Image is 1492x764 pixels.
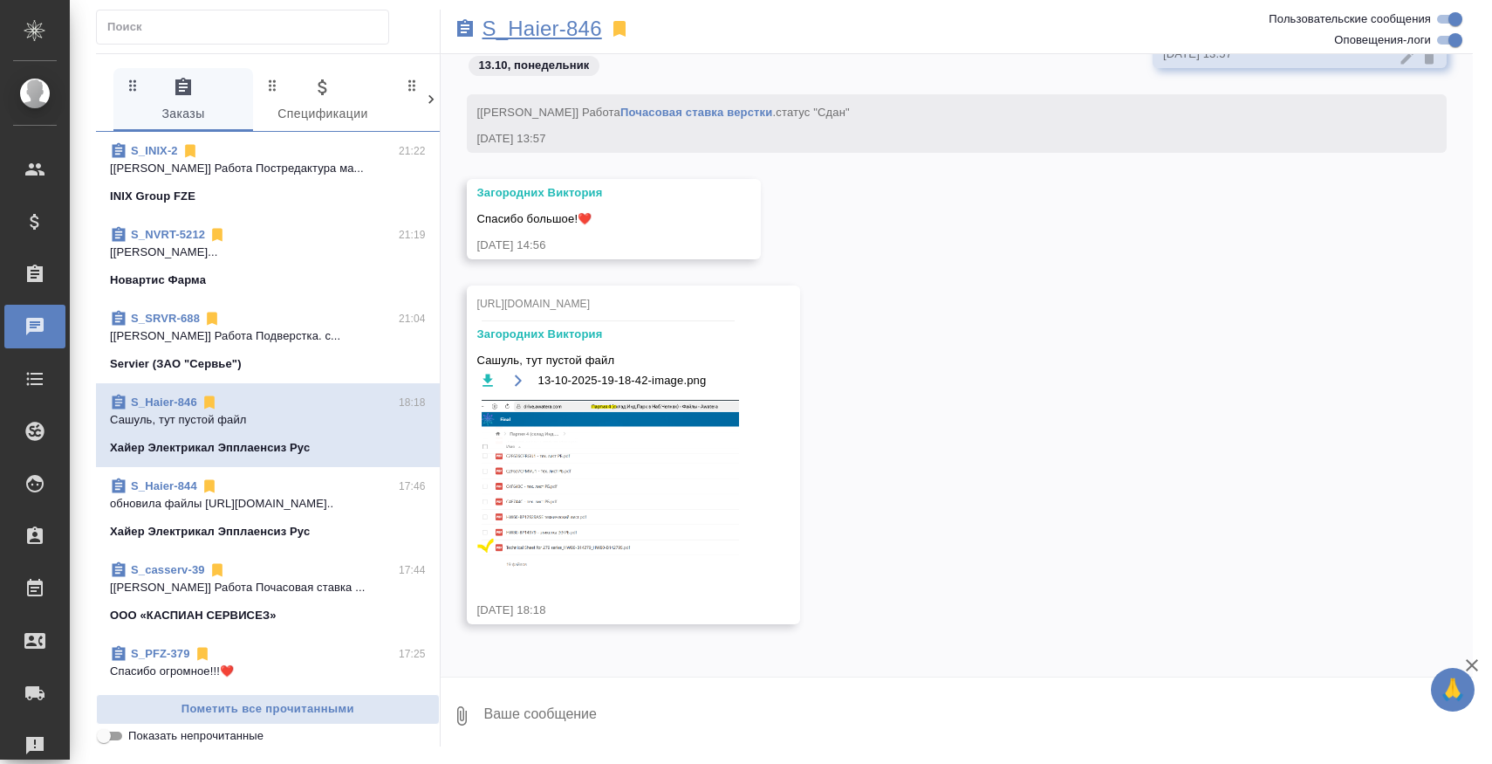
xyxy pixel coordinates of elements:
[483,20,602,38] a: S_Haier-846
[194,645,211,663] svg: Отписаться
[110,523,310,540] p: Хайер Электрикал Эпплаенсиз Рус
[1431,668,1475,712] button: 🙏
[399,645,426,663] p: 17:25
[131,144,178,157] a: S_INIX-2
[110,579,426,596] p: [[PERSON_NAME]] Работа Почасовая ставка ...
[209,226,226,244] svg: Отписаться
[776,106,850,119] span: статус "Сдан"
[110,691,141,708] p: Pfizer
[264,77,281,93] svg: Зажми и перетащи, чтобы поменять порядок вкладок
[403,77,522,125] span: Клиенты
[110,411,426,429] p: Сашуль, тут пустой файл
[477,298,591,310] span: [URL][DOMAIN_NAME]
[209,561,226,579] svg: Отписаться
[538,372,707,389] span: 13-10-2025-19-18-42-image.png
[399,478,426,495] p: 17:46
[110,495,426,513] p: обновила файлы [URL][DOMAIN_NAME]..
[477,184,700,202] div: Загородних Виктория
[477,106,850,119] span: [[PERSON_NAME]] Работа .
[131,479,197,492] a: S_Haier-844
[508,369,530,391] button: Открыть на драйве
[399,561,426,579] p: 17:44
[110,272,206,289] p: Новартис Фарма
[399,226,426,244] p: 21:19
[110,160,426,177] p: [[PERSON_NAME]] Работа Постредактура ма...
[477,326,739,343] div: Загородних Виктория
[110,607,277,624] p: ООО «КАСПИАН СЕРВИСЕЗ»
[477,369,499,391] button: Скачать
[96,383,440,467] div: S_Haier-84618:18Сашуль, тут пустой файлХайер Электрикал Эпплаенсиз Рус
[96,467,440,551] div: S_Haier-84417:46обновила файлы [URL][DOMAIN_NAME]..Хайер Электрикал Эпплаенсиз Рус
[399,394,426,411] p: 18:18
[110,327,426,345] p: [[PERSON_NAME]] Работа Подверстка. с...
[131,312,200,325] a: S_SRVR-688
[201,478,218,495] svg: Отписаться
[399,310,426,327] p: 21:04
[477,400,739,571] img: 13-10-2025-19-18-42-image.png
[203,310,221,327] svg: Отписаться
[131,563,205,576] a: S_casserv-39
[1438,671,1468,708] span: 🙏
[125,77,141,93] svg: Зажми и перетащи, чтобы поменять порядок вкладок
[477,130,1386,148] div: [DATE] 13:57
[181,142,199,160] svg: Отписаться
[96,551,440,635] div: S_casserv-3917:44[[PERSON_NAME]] Работа Почасовая ставка ...ООО «КАСПИАН СЕРВИСЕЗ»
[477,237,700,254] div: [DATE] 14:56
[96,635,440,719] div: S_PFZ-37917:25Спасибо огромное!!!❤️Pfizer
[106,699,430,719] span: Пометить все прочитанными
[477,212,592,225] span: Спасибо большое!❤️
[263,77,382,125] span: Спецификации
[110,439,310,457] p: Хайер Электрикал Эпплаенсиз Рус
[479,57,590,74] p: 13.10, понедельник
[131,647,190,660] a: S_PFZ-379
[107,15,388,39] input: Поиск
[1334,31,1431,49] span: Оповещения-логи
[96,132,440,216] div: S_INIX-221:22[[PERSON_NAME]] Работа Постредактура ма...INIX Group FZE
[620,106,773,119] a: Почасовая ставка верстки
[110,188,195,205] p: INIX Group FZE
[110,355,242,373] p: Servier (ЗАО "Сервье")
[404,77,421,93] svg: Зажми и перетащи, чтобы поменять порядок вкладок
[96,216,440,299] div: S_NVRT-521221:19[[PERSON_NAME]...Новартис Фарма
[131,228,205,241] a: S_NVRT-5212
[96,299,440,383] div: S_SRVR-68821:04[[PERSON_NAME]] Работа Подверстка. с...Servier (ЗАО "Сервье")
[110,663,426,680] p: Спасибо огромное!!!❤️
[110,244,426,261] p: [[PERSON_NAME]...
[131,396,197,409] a: S_Haier-846
[477,352,739,369] span: Сашуль, тут пустой файл
[128,727,263,745] span: Показать непрочитанные
[201,394,218,411] svg: Отписаться
[399,142,426,160] p: 21:22
[477,602,739,619] div: [DATE] 18:18
[124,77,243,125] span: Заказы
[1269,10,1431,28] span: Пользовательские сообщения
[96,694,440,725] button: Пометить все прочитанными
